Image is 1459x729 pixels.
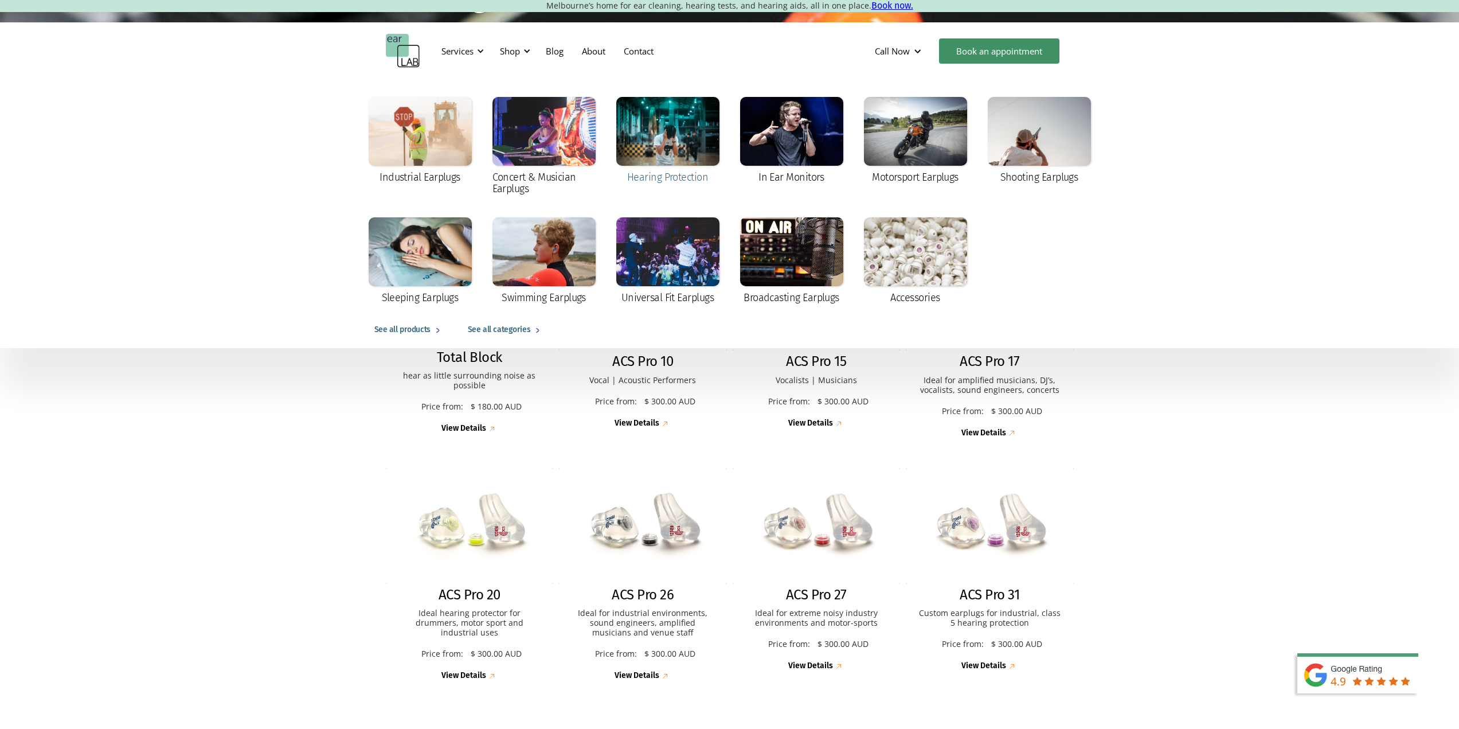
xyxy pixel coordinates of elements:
div: Concert & Musician Earplugs [492,171,596,194]
a: Blog [537,34,573,68]
div: View Details [441,671,486,681]
div: View Details [615,419,659,428]
p: $ 300.00 AUD [991,640,1042,649]
div: Industrial Earplugs [380,171,460,183]
p: Vocalists | Musicians [744,376,889,385]
div: Call Now [875,45,910,57]
h2: ACS Pro 17 [960,353,1019,370]
h2: ACS Pro 31 [960,587,1019,603]
a: ACS Pro 20ACS Pro 20Ideal hearing protector for drummers, motor sport and industrial usesPrice fr... [386,468,554,681]
p: $ 300.00 AUD [817,397,869,407]
p: $ 300.00 AUD [817,640,869,649]
p: Vocal | Acoustic Performers [570,376,715,385]
h2: ACS Pro 27 [786,587,847,603]
div: Swimming Earplugs [502,292,586,303]
a: ACS Pro 26ACS Pro 26Ideal for industrial environments, sound engineers, amplified musicians and v... [559,468,727,681]
div: Hearing Protection [627,171,708,183]
div: Services [435,34,487,68]
a: ACS Pro 31ACS Pro 31Custom earplugs for industrial, class 5 hearing protectionPrice from:$ 300.00... [906,468,1074,672]
a: In Ear Monitors [734,91,849,191]
p: Ideal for extreme noisy industry environments and motor-sports [744,609,889,628]
a: Shooting Earplugs [982,91,1097,191]
p: Custom earplugs for industrial, class 5 hearing protection [917,609,1062,628]
img: ACS Pro 27 [733,468,901,583]
div: View Details [961,428,1006,438]
a: Book an appointment [939,38,1059,64]
a: Accessories [858,212,973,311]
p: $ 300.00 AUD [644,649,695,659]
a: Contact [615,34,663,68]
a: Concert & Musician Earplugs [487,91,601,202]
div: Call Now [866,34,933,68]
img: ACS Pro 20 [386,468,554,583]
div: Shop [493,34,534,68]
p: Price from: [937,407,988,416]
p: Price from: [764,640,815,649]
div: Sleeping Earplugs [382,292,459,303]
p: $ 300.00 AUD [471,649,522,659]
a: ACS Pro 27ACS Pro 27Ideal for extreme noisy industry environments and motor-sportsPrice from:$ 30... [733,468,901,672]
a: Motorsport Earplugs [858,91,973,191]
p: Price from: [937,640,988,649]
a: See all products [363,311,456,348]
h2: ACS Pro 26 [612,587,674,603]
h2: Total Block [437,349,502,366]
div: Motorsport Earplugs [872,171,959,183]
div: In Ear Monitors [758,171,824,183]
h2: ACS Pro 15 [786,353,846,370]
p: Price from: [417,649,468,659]
div: View Details [788,661,833,671]
div: Accessories [890,292,940,303]
a: Universal Fit Earplugs [611,212,725,311]
div: Services [441,45,474,57]
p: Price from: [764,397,815,407]
h2: ACS Pro 20 [439,587,500,603]
p: $ 300.00 AUD [991,407,1042,416]
a: Sleeping Earplugs [363,212,478,311]
div: View Details [961,661,1006,671]
a: Swimming Earplugs [487,212,601,311]
div: See all products [374,323,431,337]
img: ACS Pro 26 [559,468,727,583]
p: Ideal hearing protector for drummers, motor sport and industrial uses [397,609,542,637]
p: Ideal for amplified musicians, DJ’s, vocalists, sound engineers, concerts [917,376,1062,395]
h2: ACS Pro 10 [612,353,673,370]
div: Shop [500,45,520,57]
p: $ 300.00 AUD [644,397,695,407]
div: See all categories [468,323,530,337]
p: Price from: [590,397,642,407]
div: View Details [615,671,659,681]
p: Ideal for industrial environments, sound engineers, amplified musicians and venue staff [570,609,715,637]
p: Price from: [417,402,468,412]
a: Broadcasting Earplugs [734,212,849,311]
a: See all categories [456,311,556,348]
a: Hearing Protection [611,91,725,191]
div: View Details [441,424,486,434]
p: $ 180.00 AUD [471,402,522,412]
a: Industrial Earplugs [363,91,478,191]
div: Shooting Earplugs [1000,171,1078,183]
p: Price from: [590,649,642,659]
div: View Details [788,419,833,428]
div: Universal Fit Earplugs [621,292,714,303]
a: About [573,34,615,68]
a: home [386,34,420,68]
img: ACS Pro 31 [906,468,1074,583]
div: Broadcasting Earplugs [744,292,839,303]
p: hear as little surrounding noise as possible [397,371,542,391]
